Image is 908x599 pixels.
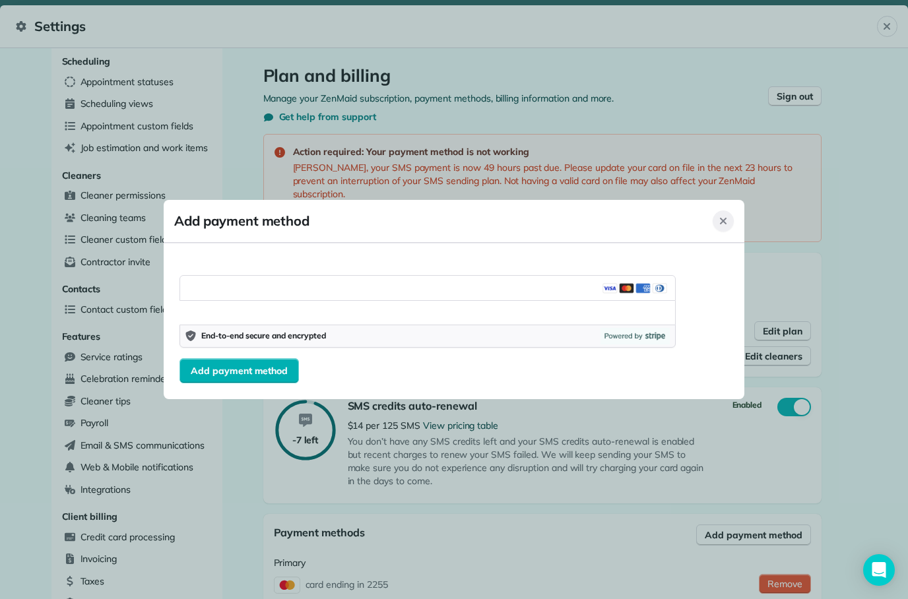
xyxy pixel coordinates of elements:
[600,328,670,344] img: Stripe powered
[201,331,595,341] p: End-to-end secure and encrypted
[185,281,600,294] iframe: Secure card number input frame
[191,364,288,377] span: Add payment method
[179,358,299,383] button: Add payment method
[713,210,734,232] button: Close
[600,281,670,295] img: Card Flags
[185,306,422,319] iframe: Secure expiration date input frame
[174,210,734,232] span: Add payment method
[433,306,670,319] iframe: Secure CVC input frame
